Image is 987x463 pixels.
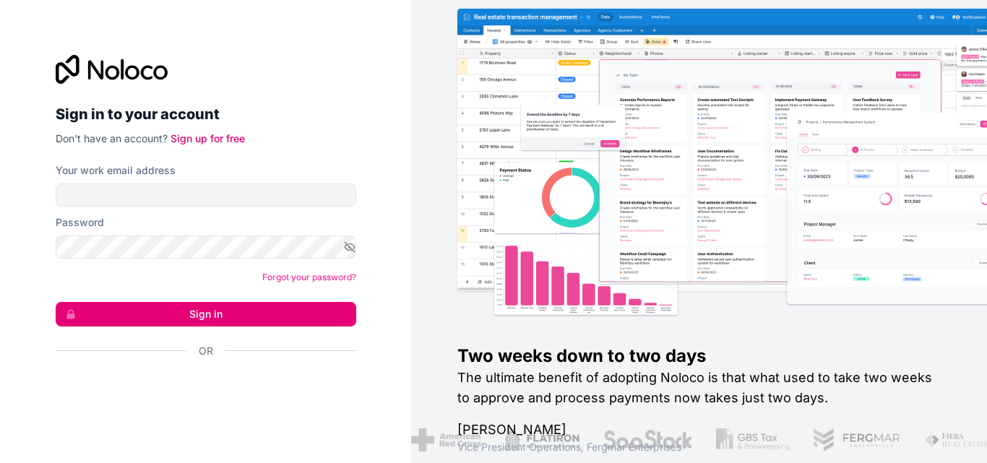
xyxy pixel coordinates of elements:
iframe: Sign in with Google Button [48,374,352,406]
a: Sign up for free [171,132,245,144]
span: Don't have an account? [56,132,168,144]
img: /assets/american-red-cross-BAupjrZR.png [371,428,441,451]
button: Sign in [56,302,356,326]
label: Your work email address [56,163,176,178]
span: Or [199,344,213,358]
a: Forgot your password? [262,272,356,282]
h1: Vice President Operations , Fergmar Enterprises [457,440,941,454]
h2: The ultimate benefit of adopting Noloco is that what used to take two weeks to approve and proces... [457,368,941,408]
h2: Sign in to your account [56,101,356,127]
h1: Two weeks down to two days [457,345,941,368]
input: Email address [56,183,356,207]
h1: [PERSON_NAME] [457,420,941,440]
label: Password [56,215,104,230]
input: Password [56,235,356,259]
